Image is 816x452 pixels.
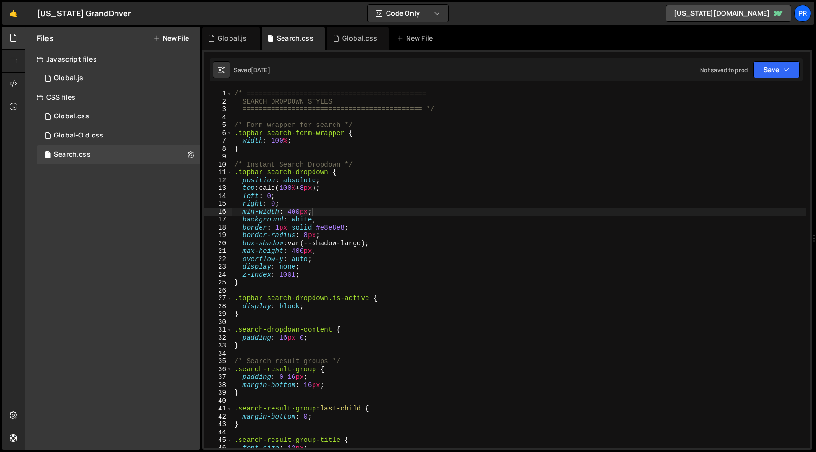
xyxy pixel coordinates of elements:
[204,429,232,437] div: 44
[204,255,232,263] div: 22
[204,192,232,200] div: 14
[37,107,200,126] div: 16777/46651.css
[794,5,811,22] a: PR
[204,350,232,358] div: 34
[753,61,800,78] button: Save
[204,294,232,303] div: 27
[204,208,232,216] div: 16
[37,69,200,88] div: 16777/45843.js
[204,405,232,413] div: 41
[204,161,232,169] div: 10
[204,263,232,271] div: 23
[204,279,232,287] div: 25
[234,66,270,74] div: Saved
[204,436,232,444] div: 45
[666,5,791,22] a: [US_STATE][DOMAIN_NAME]
[37,33,54,43] h2: Files
[204,224,232,232] div: 18
[153,34,189,42] button: New File
[204,303,232,311] div: 28
[204,247,232,255] div: 21
[700,66,748,74] div: Not saved to prod
[2,2,25,25] a: 🤙
[204,105,232,114] div: 3
[204,271,232,279] div: 24
[251,66,270,74] div: [DATE]
[25,50,200,69] div: Javascript files
[25,88,200,107] div: CSS files
[204,381,232,389] div: 38
[204,129,232,137] div: 6
[204,420,232,429] div: 43
[54,150,91,159] div: Search.css
[204,342,232,350] div: 33
[204,145,232,153] div: 8
[277,33,314,43] div: Search.css
[37,145,200,164] div: 16777/46659.css
[204,200,232,208] div: 15
[204,121,232,129] div: 5
[37,8,131,19] div: [US_STATE] GrandDriver
[204,413,232,421] div: 42
[204,137,232,145] div: 7
[204,153,232,161] div: 9
[54,74,83,83] div: Global.js
[204,168,232,177] div: 11
[37,126,200,145] div: 16777/45852.css
[54,112,89,121] div: Global.css
[204,334,232,342] div: 32
[204,310,232,318] div: 29
[204,373,232,381] div: 37
[204,287,232,295] div: 26
[204,90,232,98] div: 1
[204,184,232,192] div: 13
[204,240,232,248] div: 20
[218,33,247,43] div: Global.js
[204,318,232,326] div: 30
[204,98,232,106] div: 2
[204,326,232,334] div: 31
[204,397,232,405] div: 40
[342,33,377,43] div: Global.css
[204,177,232,185] div: 12
[397,33,437,43] div: New File
[204,357,232,366] div: 35
[204,389,232,397] div: 39
[204,231,232,240] div: 19
[54,131,103,140] div: Global-Old.css
[204,216,232,224] div: 17
[204,366,232,374] div: 36
[368,5,448,22] button: Code Only
[204,114,232,122] div: 4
